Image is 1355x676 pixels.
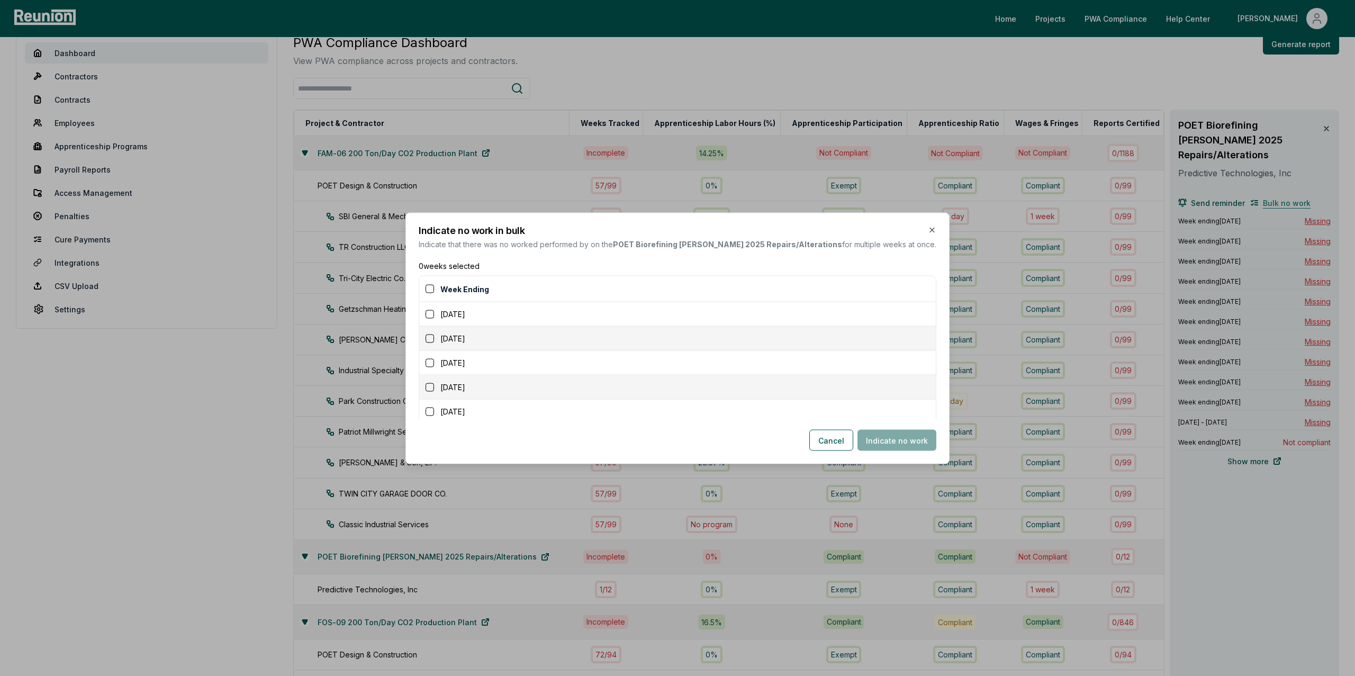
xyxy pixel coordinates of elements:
[426,308,936,319] div: [DATE]
[426,357,936,368] div: [DATE]
[419,260,936,271] p: 0 weeks selected
[809,429,853,450] button: Cancel
[426,332,936,344] div: [DATE]
[438,278,491,299] button: Week Ending
[419,238,936,249] p: Indicate that there was no worked performed by on the for multiple weeks at once.
[426,381,936,392] div: [DATE]
[613,239,842,248] b: POET Biorefining [PERSON_NAME] 2025 Repairs/Alterations
[419,226,936,235] h2: Indicate no work in bulk
[426,405,936,417] div: [DATE]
